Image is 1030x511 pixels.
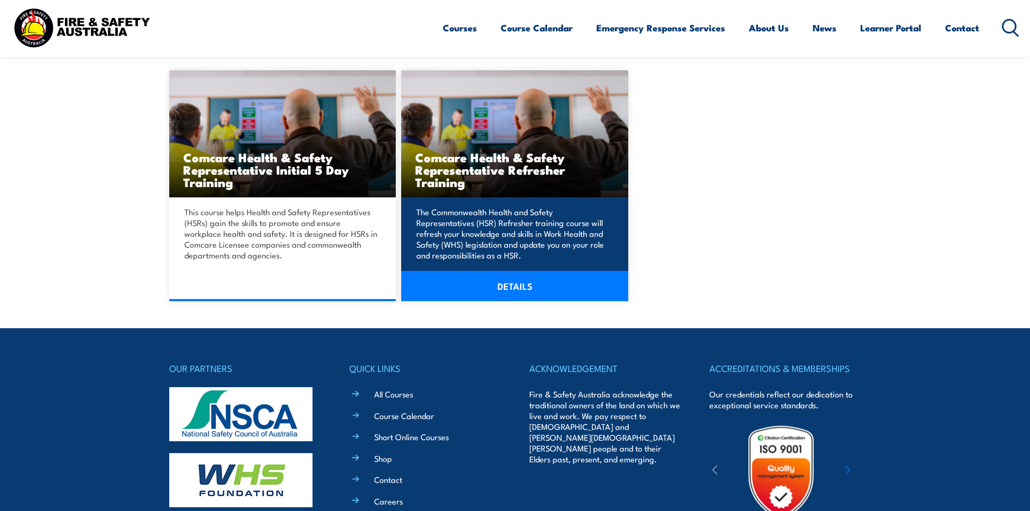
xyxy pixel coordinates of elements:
h4: ACCREDITATIONS & MEMBERSHIPS [709,361,861,376]
img: nsca-logo-footer [169,387,313,441]
img: ewpa-logo [829,453,923,490]
img: Comcare Health & Safety Representative Initial 5 Day TRAINING [401,70,628,197]
a: All Courses [374,388,413,400]
a: Learner Portal [860,14,921,42]
h4: ACKNOWLEDGEMENT [529,361,681,376]
a: About Us [749,14,789,42]
a: Comcare Health & Safety Representative Initial 5 Day Training [169,70,396,197]
p: This course helps Health and Safety Representatives (HSRs) gain the skills to promote and ensure ... [184,207,378,261]
a: Short Online Courses [374,431,449,442]
a: Emergency Response Services [596,14,725,42]
a: Careers [374,495,403,507]
a: Comcare Health & Safety Representative Refresher Training [401,70,628,197]
h4: OUR PARTNERS [169,361,321,376]
a: News [813,14,836,42]
p: Our credentials reflect our dedication to exceptional service standards. [709,389,861,410]
img: Comcare Health & Safety Representative Initial 5 Day TRAINING [169,70,396,197]
h3: Comcare Health & Safety Representative Refresher Training [415,151,614,188]
h3: Comcare Health & Safety Representative Initial 5 Day Training [183,151,382,188]
a: DETAILS [401,271,628,301]
p: The Commonwealth Health and Safety Representatives (HSR) Refresher training course will refresh y... [416,207,610,261]
a: Courses [443,14,477,42]
a: Course Calendar [374,410,434,421]
a: Course Calendar [501,14,573,42]
a: Contact [374,474,402,485]
img: whs-logo-footer [169,453,313,507]
a: Contact [945,14,979,42]
a: Shop [374,453,392,464]
p: Fire & Safety Australia acknowledge the traditional owners of the land on which we live and work.... [529,389,681,464]
h4: QUICK LINKS [349,361,501,376]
